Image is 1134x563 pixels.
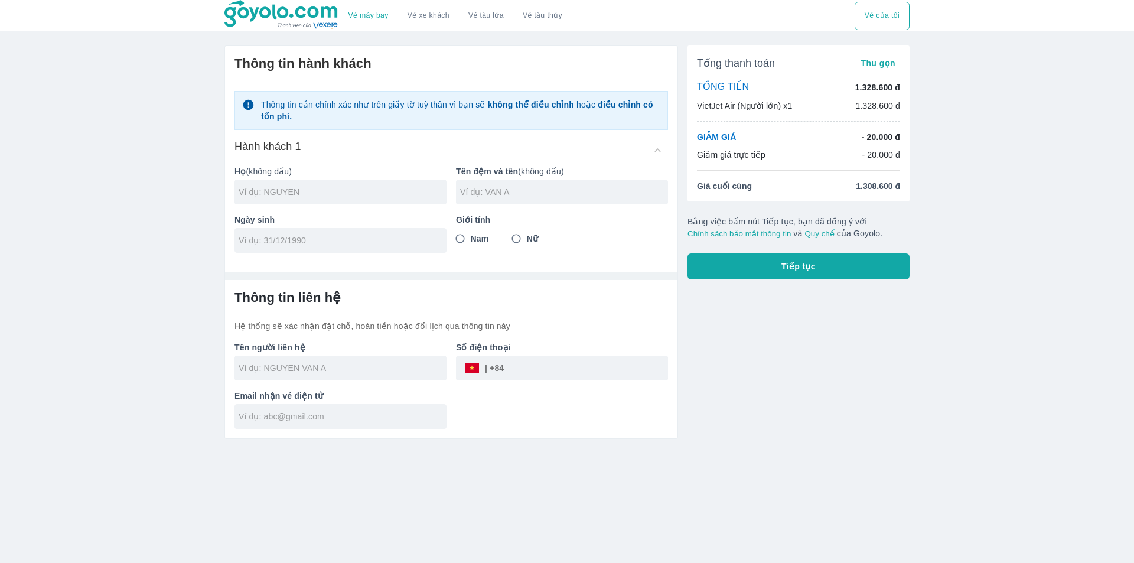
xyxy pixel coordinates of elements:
strong: không thể điều chỉnh [488,100,574,109]
h6: Thông tin hành khách [234,56,668,72]
span: 1.308.600 đ [856,180,900,192]
b: Email nhận vé điện tử [234,391,323,401]
p: Giảm giá trực tiếp [697,149,765,161]
button: Vé của tôi [855,2,910,30]
p: 1.328.600 đ [855,82,900,93]
span: Thu gọn [861,58,895,68]
span: Nam [471,233,489,245]
span: Giá cuối cùng [697,180,752,192]
input: Ví dụ: 31/12/1990 [239,235,435,246]
button: Chính sách bảo mật thông tin [687,229,791,238]
input: Ví dụ: VAN A [460,186,668,198]
p: (không dấu) [456,165,668,177]
p: - 20.000 đ [862,149,900,161]
h6: Thông tin liên hệ [234,289,668,306]
p: Bằng việc bấm nút Tiếp tục, bạn đã đồng ý với và của Goyolo. [687,216,910,239]
b: Tên đệm và tên [456,167,518,176]
p: VietJet Air (Người lớn) x1 [697,100,792,112]
button: Thu gọn [856,55,900,71]
p: - 20.000 đ [862,131,900,143]
p: (không dấu) [234,165,447,177]
span: Tiếp tục [781,261,816,272]
span: Nữ [527,233,538,245]
p: Giới tính [456,214,668,226]
button: Quy chế [804,229,834,238]
input: Ví dụ: NGUYEN [239,186,447,198]
p: Hệ thống sẽ xác nhận đặt chỗ, hoàn tiền hoặc đổi lịch qua thông tin này [234,320,668,332]
button: Tiếp tục [687,253,910,279]
button: Vé tàu thủy [513,2,572,30]
p: Ngày sinh [234,214,447,226]
b: Tên người liên hệ [234,343,305,352]
input: Ví dụ: NGUYEN VAN A [239,362,447,374]
a: Vé máy bay [348,11,389,20]
a: Vé tàu lửa [459,2,513,30]
b: Họ [234,167,246,176]
input: Ví dụ: abc@gmail.com [239,411,447,422]
div: choose transportation mode [855,2,910,30]
div: choose transportation mode [339,2,572,30]
p: 1.328.600 đ [855,100,900,112]
h6: Hành khách 1 [234,139,301,154]
p: Thông tin cần chính xác như trên giấy tờ tuỳ thân vì bạn sẽ hoặc [261,99,660,122]
p: GIẢM GIÁ [697,131,736,143]
b: Số điện thoại [456,343,511,352]
a: Vé xe khách [408,11,449,20]
span: Tổng thanh toán [697,56,775,70]
p: TỔNG TIỀN [697,81,749,94]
